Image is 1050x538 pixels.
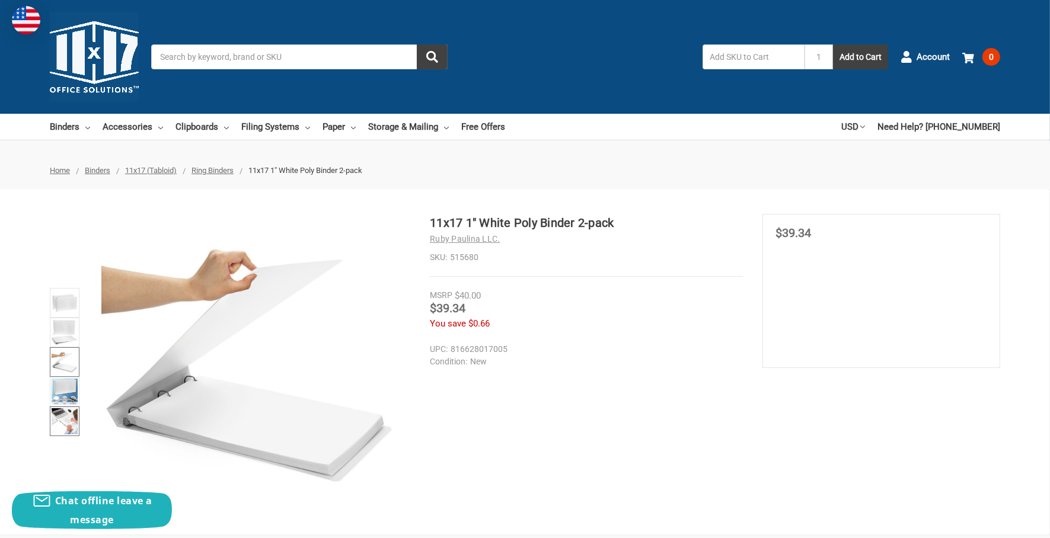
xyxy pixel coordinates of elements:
[323,114,356,140] a: Paper
[103,114,163,140] a: Accessories
[455,290,481,301] span: $40.00
[101,214,398,510] img: 11x17 1" White Poly Binder 2-pack
[430,301,465,315] span: $39.34
[50,114,90,140] a: Binders
[241,114,310,140] a: Filing Systems
[50,166,70,175] a: Home
[248,166,362,175] span: 11x17 1" White Poly Binder 2-pack
[52,349,78,375] img: 11x17 white poly binder with a durable cover, shown open and closed for detailed view.
[468,318,490,329] span: $0.66
[12,6,40,34] img: duty and tax information for United States
[841,114,865,140] a: USD
[430,234,500,244] a: Ruby Paulina LLC.
[52,379,78,405] img: 11x17 1" White Poly Binder 2-pack
[982,48,1000,66] span: 0
[430,289,452,302] div: MSRP
[55,494,152,526] span: Chat offline leave a message
[192,166,234,175] a: Ring Binders
[430,356,467,368] dt: Condition:
[50,12,139,101] img: 11x17.com
[430,318,466,329] span: You save
[430,214,743,232] h1: 11x17 1" White Poly Binder 2-pack
[430,356,738,368] dd: New
[917,50,950,64] span: Account
[901,41,950,72] a: Account
[125,166,177,175] a: 11x17 (Tabloid)
[368,114,449,140] a: Storage & Mailing
[430,343,448,356] dt: UPC:
[85,166,110,175] a: Binders
[52,408,78,434] img: 11x17 1" White Poly Binder 2-pack
[461,114,505,140] a: Free Offers
[12,491,172,529] button: Chat offline leave a message
[52,319,78,345] img: 11x17 1" White Poly Binder 2-pack
[52,290,78,316] img: 11x17 1" White Poly Binder 2-pack
[175,114,229,140] a: Clipboards
[430,343,738,356] dd: 816628017005
[962,41,1000,72] a: 0
[833,44,888,69] button: Add to Cart
[430,251,447,264] dt: SKU:
[877,114,1000,140] a: Need Help? [PHONE_NUMBER]
[703,44,805,69] input: Add SKU to Cart
[775,226,811,240] span: $39.34
[151,44,448,69] input: Search by keyword, brand or SKU
[430,251,743,264] dd: 515680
